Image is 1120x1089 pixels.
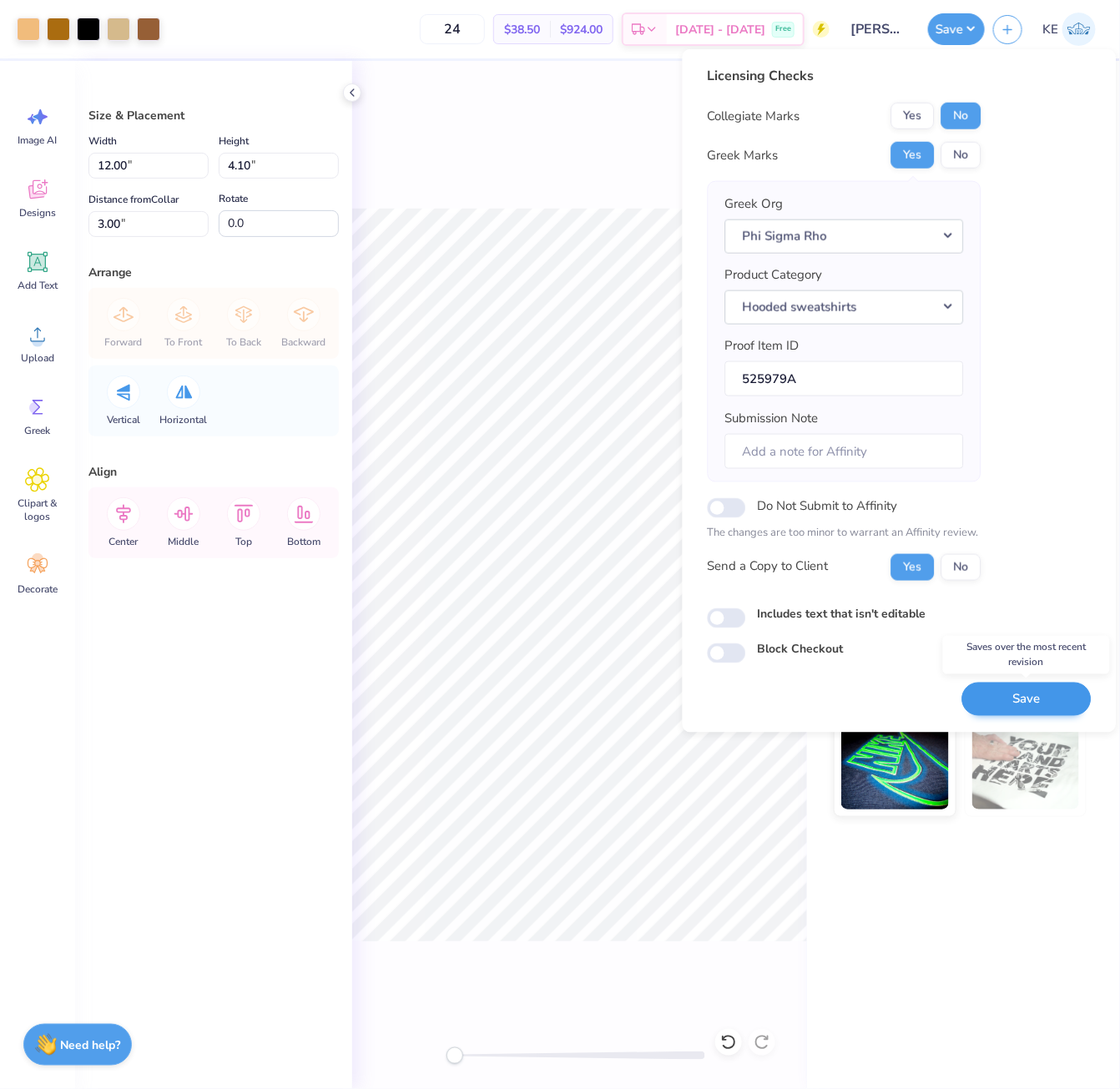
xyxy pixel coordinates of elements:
span: Decorate [18,582,58,596]
span: Free [775,23,791,35]
button: Yes [891,142,935,169]
span: Upload [21,351,54,365]
button: Save [928,13,985,45]
span: $924.00 [560,21,603,38]
span: Center [109,535,139,548]
label: Height [219,131,249,151]
button: Hooded sweatshirts [725,290,964,324]
div: Greek Marks [708,146,779,165]
span: KE [1042,20,1058,39]
img: Glow in the Dark Ink [841,726,949,809]
input: Untitled Design [838,13,920,46]
span: Add Text [18,279,58,292]
label: Submission Note [725,409,819,428]
span: Bottom [287,535,320,548]
label: Block Checkout [758,641,844,658]
div: Licensing Checks [708,66,981,86]
label: Greek Org [725,194,784,214]
div: Align [88,463,339,481]
p: The changes are too minor to warrant an Affinity review. [708,525,981,542]
label: Distance from Collar [88,189,179,209]
label: Includes text that isn't editable [758,605,926,623]
input: Add a note for Affinity [725,433,964,469]
div: Send a Copy to Client [708,557,829,577]
span: [DATE] - [DATE] [675,21,765,38]
input: – – [420,14,485,44]
div: Arrange [88,264,339,281]
span: $38.50 [504,21,540,38]
strong: Need help? [61,1037,121,1053]
button: No [941,553,981,580]
label: Width [88,131,117,151]
span: Clipart & logos [10,497,65,523]
label: Product Category [725,265,823,285]
span: Horizontal [160,413,208,426]
a: KE [1035,13,1103,46]
label: Do Not Submit to Affinity [758,495,898,517]
img: Water based Ink [972,726,1080,809]
label: Proof Item ID [725,336,800,355]
button: No [941,142,981,169]
span: Greek [25,424,51,437]
button: No [941,103,981,129]
button: Phi Sigma Rho [725,219,964,253]
button: Yes [891,103,935,129]
span: Vertical [107,413,140,426]
span: Designs [19,206,56,219]
button: Yes [891,553,935,580]
div: Accessibility label [446,1047,463,1064]
label: Rotate [219,189,248,209]
span: Image AI [18,134,58,147]
div: Collegiate Marks [708,107,800,126]
div: Saves over the most recent revision [943,636,1110,674]
span: Top [235,535,252,548]
div: Size & Placement [88,107,339,124]
button: Save [962,682,1092,716]
span: Middle [169,535,199,548]
img: Kent Everic Delos Santos [1062,13,1096,46]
